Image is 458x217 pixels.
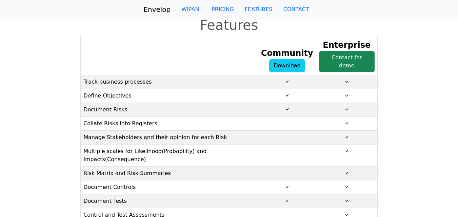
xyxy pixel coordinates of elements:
td: Multiple scales for Likelihood(Probability) and Impacts(Consequence) [81,145,258,167]
td: Document Risks [81,103,258,117]
th: Community [258,36,316,75]
td: Document Controls [81,180,258,194]
td: Risk Matrix and Risk Summaries [81,167,258,180]
a: Download [269,59,305,72]
th: Enterprise [316,36,377,75]
td: Document Tests [81,194,258,208]
a: Envelop [143,3,171,16]
td: Manage Stakeholders and their opinion for each Risk [81,131,258,145]
a: PRICING [206,3,239,16]
a: FEATURES [239,3,278,16]
td: Collate Risks into Registers [81,117,258,131]
h1: Features [4,17,454,33]
a: WIPANI [176,3,206,16]
a: Contact for demo [319,51,375,72]
td: Define Objectives [81,89,258,103]
td: Track business processes [81,75,258,89]
a: CONTACT [278,3,315,16]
